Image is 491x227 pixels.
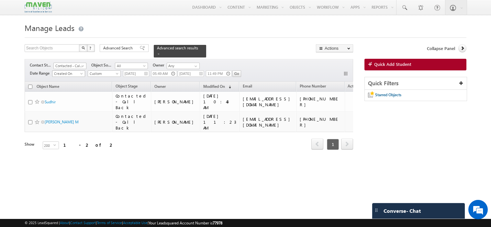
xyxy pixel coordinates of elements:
[153,62,167,68] span: Owner
[60,221,69,225] a: About
[243,116,293,128] div: [EMAIL_ADDRESS][DOMAIN_NAME]
[25,141,38,147] div: Show
[191,63,199,69] a: Show All Items
[240,83,255,91] a: Email
[311,139,323,150] a: prev
[243,96,293,108] div: [EMAIL_ADDRESS][DOMAIN_NAME]
[25,220,222,226] span: © 2025 LeadSquared | | | | |
[365,77,467,90] div: Quick Filters
[157,46,198,50] span: Advanced search results
[89,45,92,51] span: ?
[88,70,121,77] a: Custom
[316,44,353,52] button: Actions
[25,2,52,13] img: Custom Logo
[115,63,146,69] span: All
[52,71,83,77] span: Created On
[88,71,119,77] span: Custom
[70,221,96,225] a: Contact Support
[53,143,59,146] span: select
[123,221,148,225] a: Acceptable Use
[54,63,84,69] span: Contacted - Call Back
[226,84,231,89] span: (sorted descending)
[33,83,62,91] a: Object Name
[30,70,52,76] span: Date Range
[384,208,421,214] span: Converse - Chat
[203,84,225,89] span: Modified On
[200,83,234,91] a: Modified On (sorted descending)
[374,208,379,213] img: carter-drag
[52,70,85,77] a: Created On
[300,84,326,88] span: Phone Number
[375,92,401,97] span: Starred Objects
[82,46,85,49] img: Search
[213,221,222,225] span: 77978
[345,83,361,91] span: Actions
[149,221,222,225] span: Your Leadsquared Account Number is
[25,23,74,33] span: Manage Leads
[154,84,166,89] span: Owner
[364,59,466,70] a: Quick Add Student
[112,83,141,91] a: Object Stage
[327,139,339,150] span: 1
[45,99,56,104] a: Sudhir
[97,221,122,225] a: Terms of Service
[203,113,236,131] div: [DATE] 11:23 AM
[203,93,236,110] div: [DATE] 10:43 AM
[28,85,32,89] input: Check all records
[53,63,86,69] a: Contacted - Call Back
[154,99,197,105] div: [PERSON_NAME]
[296,83,329,91] a: Phone Number
[300,116,342,128] div: [PHONE_NUMBER]
[232,70,241,77] input: Go
[43,142,53,149] span: 200
[87,44,95,52] button: ?
[116,113,148,131] div: Contacted - Call Back
[30,62,53,68] span: Contact Stage
[116,93,148,110] div: Contacted - Call Back
[103,45,135,51] span: Advanced Search
[167,63,200,69] input: Type to Search
[63,141,114,149] div: 1 - 2 of 2
[91,62,115,68] span: Object Source
[300,96,342,108] div: [PHONE_NUMBER]
[341,139,353,150] a: next
[374,61,411,67] span: Quick Add Student
[427,46,455,51] span: Collapse Panel
[243,84,252,88] span: Email
[45,119,79,124] a: [PERSON_NAME] M
[154,119,197,125] div: [PERSON_NAME]
[115,63,148,69] a: All
[116,84,138,88] span: Object Stage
